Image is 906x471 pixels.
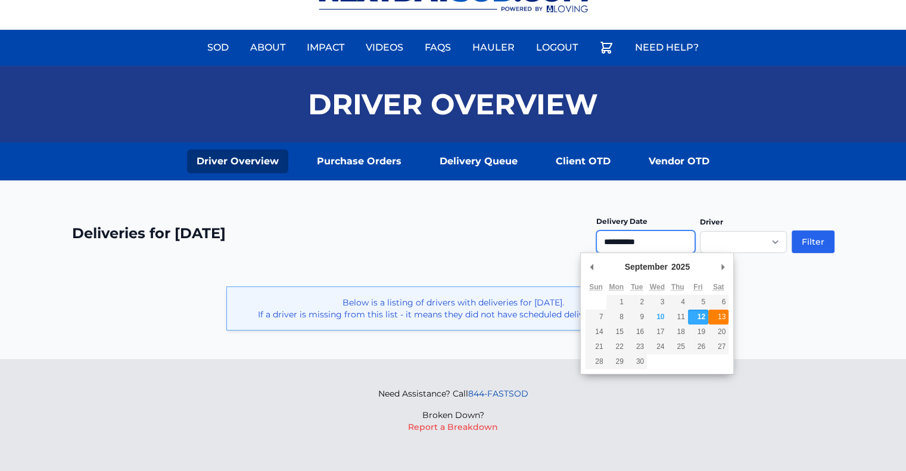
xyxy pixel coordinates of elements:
input: Use the arrow keys to pick a date [596,230,695,253]
button: 30 [627,354,647,369]
button: 21 [586,339,606,354]
button: 12 [688,310,708,325]
button: 5 [688,295,708,310]
button: 19 [688,325,708,339]
h2: Deliveries for [DATE] [72,224,226,243]
button: 10 [647,310,667,325]
button: 23 [627,339,647,354]
a: Sod [200,33,236,62]
button: Next Month [717,258,728,276]
div: 2025 [670,258,692,276]
button: 22 [606,339,627,354]
label: Driver [700,217,723,226]
a: 844-FASTSOD [468,388,528,399]
a: Impact [300,33,351,62]
h1: Driver Overview [308,90,598,118]
a: Purchase Orders [307,149,411,173]
p: Need Assistance? Call [378,388,528,400]
button: 26 [688,339,708,354]
a: Client OTD [546,149,620,173]
button: 8 [606,310,627,325]
a: Delivery Queue [430,149,527,173]
button: 13 [708,310,728,325]
button: 27 [708,339,728,354]
button: 15 [606,325,627,339]
abbr: Friday [693,283,702,291]
a: Hauler [465,33,522,62]
button: 1 [606,295,627,310]
a: Need Help? [628,33,706,62]
button: 6 [708,295,728,310]
button: Report a Breakdown [408,421,498,433]
button: 4 [667,295,687,310]
button: 17 [647,325,667,339]
p: Below is a listing of drivers with deliveries for [DATE]. If a driver is missing from this list -... [236,297,670,320]
button: 20 [708,325,728,339]
button: 9 [627,310,647,325]
abbr: Wednesday [650,283,665,291]
button: Previous Month [586,258,597,276]
abbr: Tuesday [631,283,643,291]
button: 29 [606,354,627,369]
a: Vendor OTD [639,149,719,173]
abbr: Saturday [713,283,724,291]
button: 7 [586,310,606,325]
button: 16 [627,325,647,339]
button: 25 [667,339,687,354]
a: FAQs [418,33,458,62]
button: 24 [647,339,667,354]
a: Videos [359,33,410,62]
a: Logout [529,33,585,62]
button: 28 [586,354,606,369]
p: Broken Down? [378,409,528,421]
button: 18 [667,325,687,339]
a: About [243,33,292,62]
abbr: Monday [609,283,624,291]
abbr: Thursday [671,283,684,291]
a: Driver Overview [187,149,288,173]
button: 3 [647,295,667,310]
abbr: Sunday [589,283,603,291]
div: September [623,258,670,276]
button: 14 [586,325,606,339]
label: Delivery Date [596,217,647,226]
button: 2 [627,295,647,310]
button: Filter [792,230,835,253]
button: 11 [667,310,687,325]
